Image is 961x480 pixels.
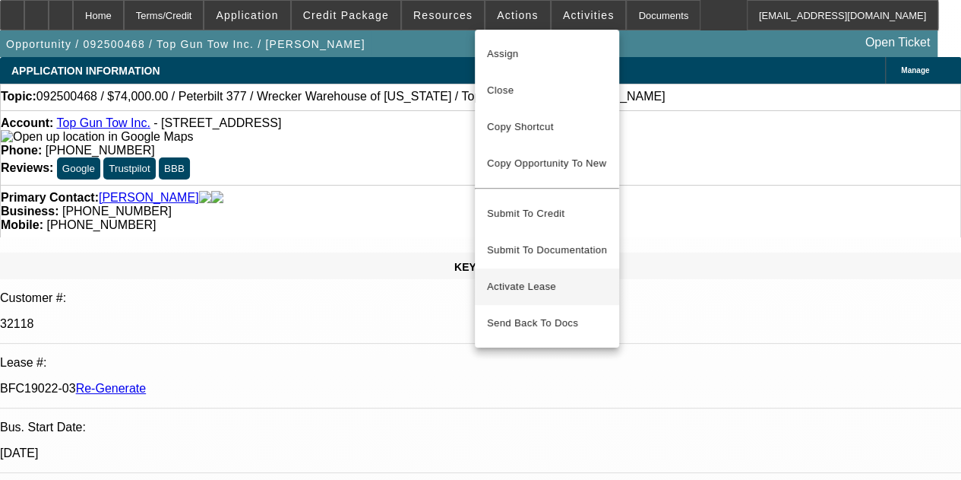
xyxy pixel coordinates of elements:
[487,278,607,296] span: Activate Lease
[487,314,607,332] span: Send Back To Docs
[487,205,607,223] span: Submit To Credit
[487,45,607,63] span: Assign
[487,118,607,136] span: Copy Shortcut
[487,241,607,259] span: Submit To Documentation
[487,81,607,100] span: Close
[487,157,606,169] span: Copy Opportunity To New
